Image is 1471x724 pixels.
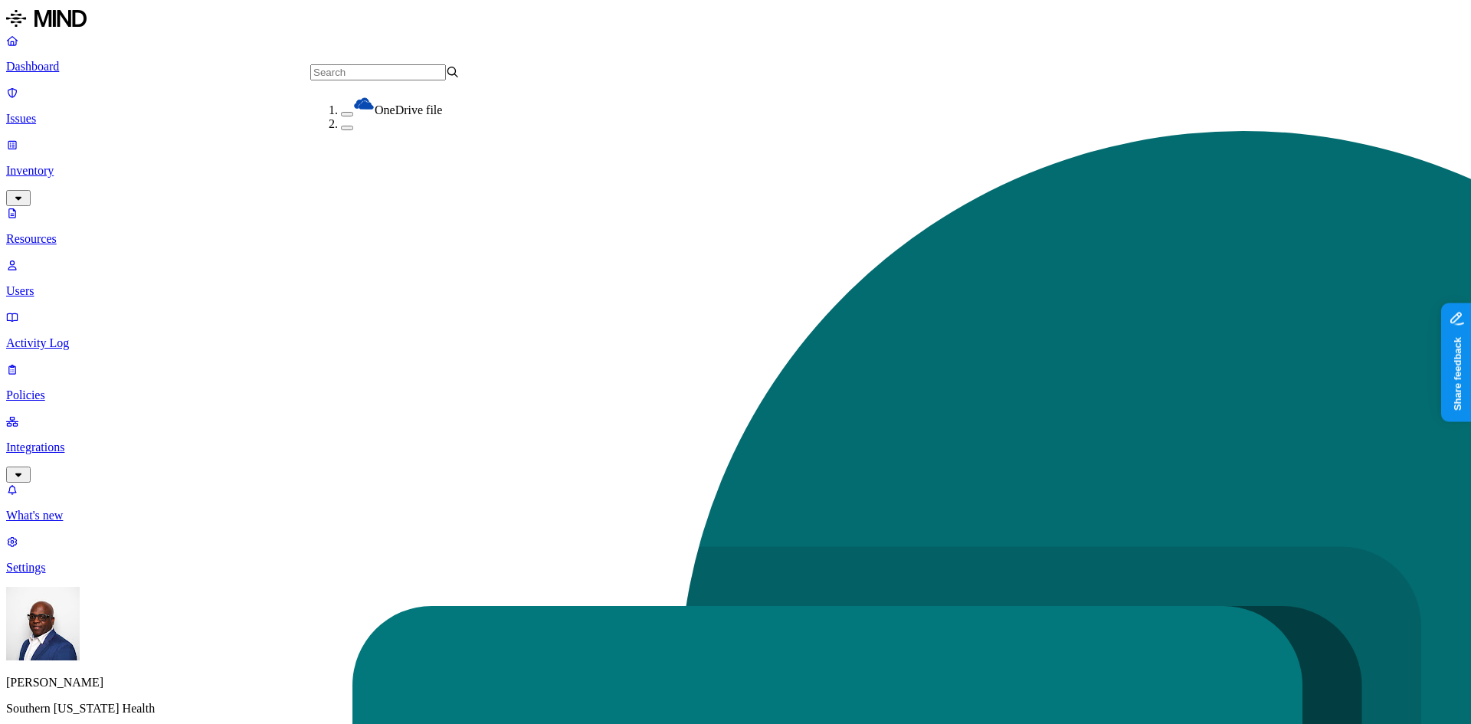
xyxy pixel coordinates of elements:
p: Policies [6,388,1465,402]
a: Dashboard [6,34,1465,74]
input: Search [310,64,446,80]
a: Users [6,258,1465,298]
a: Inventory [6,138,1465,204]
img: onedrive.svg [353,93,375,114]
img: MIND [6,6,87,31]
p: What's new [6,509,1465,523]
p: Southern [US_STATE] Health [6,702,1465,716]
p: Issues [6,112,1465,126]
p: Users [6,284,1465,298]
p: Inventory [6,164,1465,178]
a: What's new [6,483,1465,523]
p: Settings [6,561,1465,575]
a: Settings [6,535,1465,575]
a: Integrations [6,414,1465,480]
a: Resources [6,206,1465,246]
p: Activity Log [6,336,1465,350]
a: MIND [6,6,1465,34]
p: Dashboard [6,60,1465,74]
p: Resources [6,232,1465,246]
span: OneDrive file [375,103,442,116]
img: Gregory Thomas [6,587,80,660]
a: Activity Log [6,310,1465,350]
a: Policies [6,362,1465,402]
p: Integrations [6,441,1465,454]
a: Issues [6,86,1465,126]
